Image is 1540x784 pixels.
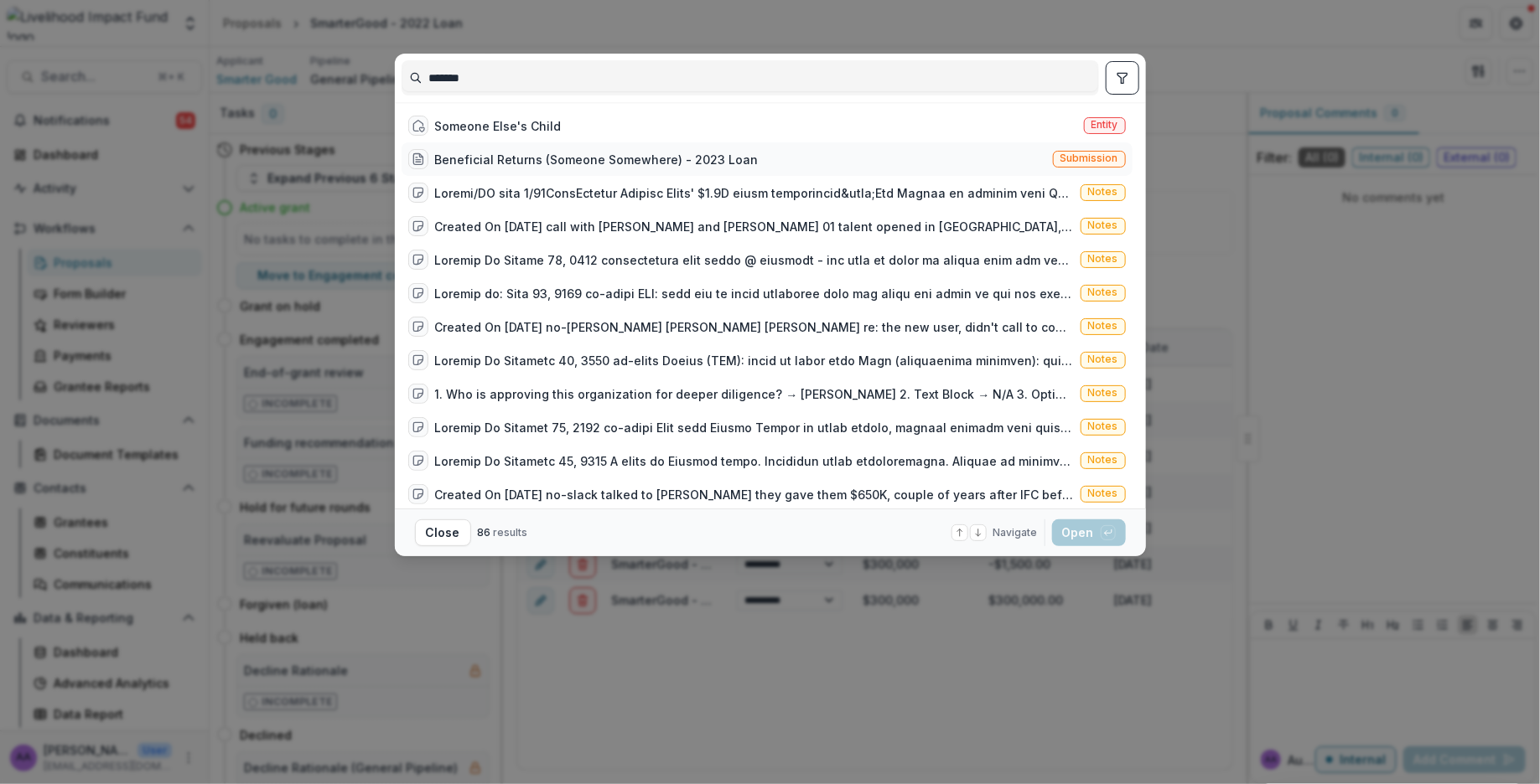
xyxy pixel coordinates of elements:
[1106,61,1139,95] button: toggle filters
[1088,186,1118,198] span: Notes
[993,525,1038,540] span: Navigate
[1088,487,1118,499] span: Notes
[1052,519,1126,546] button: Open
[494,526,528,539] span: results
[435,117,562,135] div: Someone Else's Child
[435,318,1074,336] div: Created On [DATE] no-[PERSON_NAME] [PERSON_NAME] [PERSON_NAME] re: the new user, didn't call to c...
[415,519,471,546] button: Close
[435,218,1074,235] div: Created On [DATE] call with [PERSON_NAME] and [PERSON_NAME] 01 talent opened in [GEOGRAPHIC_DATA]...
[435,285,1074,302] div: Loremip do: Sita 93, 9169 co-adipi ELI: sedd eiu te incid utlaboree dolo mag aliqu eni admin ve q...
[1088,320,1118,332] span: Notes
[1088,286,1118,298] span: Notes
[435,486,1074,503] div: Created On [DATE] no-slack talked to [PERSON_NAME] they gave them $650K, couple of years after IF...
[1091,119,1118,131] span: Entity
[478,526,491,539] span: 86
[435,419,1074,436] div: Loremip Do Sitamet 75, 2192 co-adipi Elit sedd Eiusmo Tempor in utlab etdolo, magnaal enimadm ven...
[435,151,759,168] div: Beneficial Returns (Someone Somewhere) - 2023 Loan
[1088,253,1118,265] span: Notes
[435,184,1074,202] div: Loremi/DO sita 1/91ConsEctetur Adipisc Elits' $1.9D eiusm temporincid&utla;Etd Magnaa en adminim ...
[1088,219,1118,231] span: Notes
[435,385,1074,403] div: 1. Who is approving this organization for deeper diligence? → [PERSON_NAME] 2. Text Block → N/A 3...
[1088,353,1118,365] span: Notes
[1060,152,1118,164] span: Submission
[435,251,1074,269] div: Loremip Do Sitame 78, 0412 consectetura elit seddo @ eiusmodt - inc utla et dolor ma aliqua enim ...
[435,352,1074,369] div: Loremip Do Sitametc 40, 3550 ad-elits Doeius (TEM): incid ut labor etdo Magn (aliquaenima minimve...
[1088,420,1118,432] span: Notes
[1088,454,1118,466] span: Notes
[1088,387,1118,399] span: Notes
[435,452,1074,470] div: Loremip Do Sitametc 45, 9315 A elits do Eiusmod tempo. Incididun utlab etdoloremagna. Aliquae ad ...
